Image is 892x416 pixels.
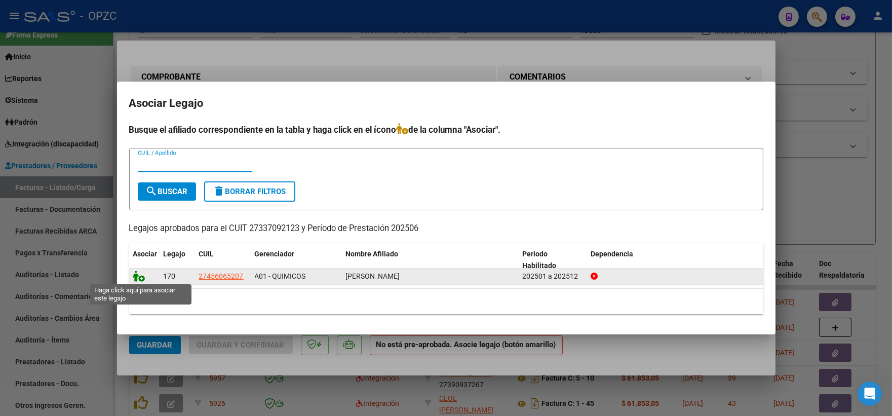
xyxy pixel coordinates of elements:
[129,94,763,113] h2: Asociar Legajo
[587,243,763,277] datatable-header-cell: Dependencia
[346,272,400,280] span: MAGALLANES SOLANA
[160,243,195,277] datatable-header-cell: Legajo
[129,289,763,314] div: 1 registros
[199,272,244,280] span: 27456065207
[251,243,342,277] datatable-header-cell: Gerenciador
[146,187,188,196] span: Buscar
[129,123,763,136] h4: Busque el afiliado correspondiente en la tabla y haga click en el ícono de la columna "Asociar".
[164,272,176,280] span: 170
[522,250,556,270] span: Periodo Habilitado
[138,182,196,201] button: Buscar
[164,250,186,258] span: Legajo
[342,243,519,277] datatable-header-cell: Nombre Afiliado
[591,250,633,258] span: Dependencia
[146,185,158,197] mat-icon: search
[199,250,214,258] span: CUIL
[255,250,295,258] span: Gerenciador
[129,222,763,235] p: Legajos aprobados para el CUIT 27337092123 y Período de Prestación 202506
[346,250,399,258] span: Nombre Afiliado
[133,250,158,258] span: Asociar
[522,271,583,282] div: 202501 a 202512
[518,243,587,277] datatable-header-cell: Periodo Habilitado
[213,185,225,197] mat-icon: delete
[195,243,251,277] datatable-header-cell: CUIL
[129,243,160,277] datatable-header-cell: Asociar
[255,272,306,280] span: A01 - QUIMICOS
[858,382,882,406] iframe: Intercom live chat
[204,181,295,202] button: Borrar Filtros
[213,187,286,196] span: Borrar Filtros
